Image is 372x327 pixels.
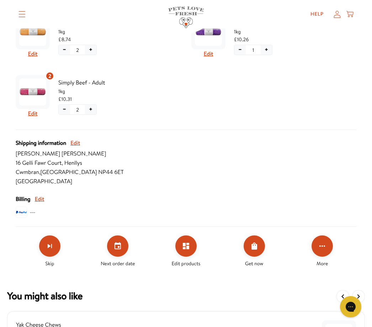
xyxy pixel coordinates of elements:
[28,49,38,59] button: Edit
[175,235,197,257] button: Edit products
[59,105,70,114] button: Decrease quantity
[168,6,204,28] img: Pets Love Fresh
[191,12,356,61] div: Subscription product: Simply Pork - Adult
[28,109,38,118] button: Edit
[16,207,27,218] img: svg%3E
[48,72,51,80] span: 2
[19,78,46,105] img: Simply Beef - Adult
[352,290,365,303] button: View more items
[85,105,96,114] button: Increase quantity
[59,45,70,55] button: Decrease quantity
[171,260,200,267] span: Edit products
[58,95,72,103] span: £10.31
[16,158,356,168] span: 16 Gelli Fawr Court , Henllys
[16,235,356,267] div: Make changes for subscription
[30,208,35,217] span: ····
[317,260,328,267] span: More
[312,235,333,257] button: Click for more options
[234,36,249,43] span: £10.26
[336,290,349,303] button: View previous items
[7,290,83,303] h2: You might also want to add a one time order to your subscription.
[16,12,181,61] div: Subscription product: Simply Chicken - Adult
[245,260,263,267] span: Get now
[13,5,31,23] summary: Translation missing: en.sections.header.menu
[46,72,54,80] div: 2 units of item: Simply Beef - Adult
[58,78,181,87] span: Simply Beef - Adult
[253,46,254,54] span: 1
[16,149,356,158] span: [PERSON_NAME] [PERSON_NAME]
[16,195,30,204] span: Billing
[204,49,213,59] button: Edit
[336,294,365,320] iframe: Gorgias live chat messenger
[45,260,54,267] span: Skip
[34,195,44,204] button: Edit
[16,138,66,148] span: Shipping information
[244,235,265,257] button: Order Now
[101,260,135,267] span: Next order date
[76,46,79,54] span: 2
[58,87,181,95] span: 1kg
[16,168,356,177] span: Cwmbran , [GEOGRAPHIC_DATA] NP44 6ET
[16,177,356,186] span: [GEOGRAPHIC_DATA]
[19,19,46,46] img: Simply Chicken - Adult
[58,36,71,43] span: £8.74
[70,138,80,148] button: Edit
[76,106,79,114] span: 2
[107,235,128,257] button: Set your next order date
[234,45,246,55] button: Decrease quantity
[261,45,272,55] button: Increase quantity
[39,235,60,257] button: Skip subscription
[58,28,181,36] span: 1kg
[195,19,222,46] img: Simply Pork - Adult
[234,28,356,36] span: 1kg
[16,72,181,121] div: Subscription product: Simply Beef - Adult
[85,45,96,55] button: Increase quantity
[305,7,329,21] a: Help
